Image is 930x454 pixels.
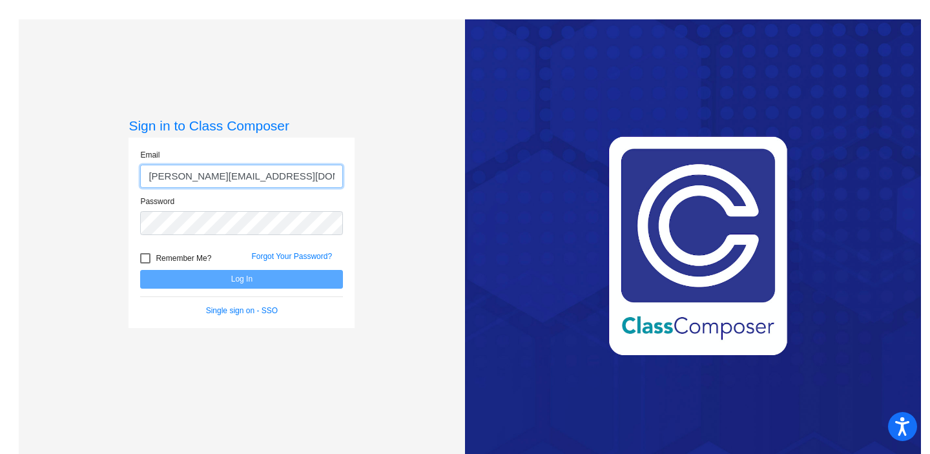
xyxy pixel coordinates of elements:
[140,270,343,289] button: Log In
[206,306,278,315] a: Single sign on - SSO
[129,118,355,134] h3: Sign in to Class Composer
[156,251,211,266] span: Remember Me?
[140,196,174,207] label: Password
[251,252,332,261] a: Forgot Your Password?
[140,149,160,161] label: Email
